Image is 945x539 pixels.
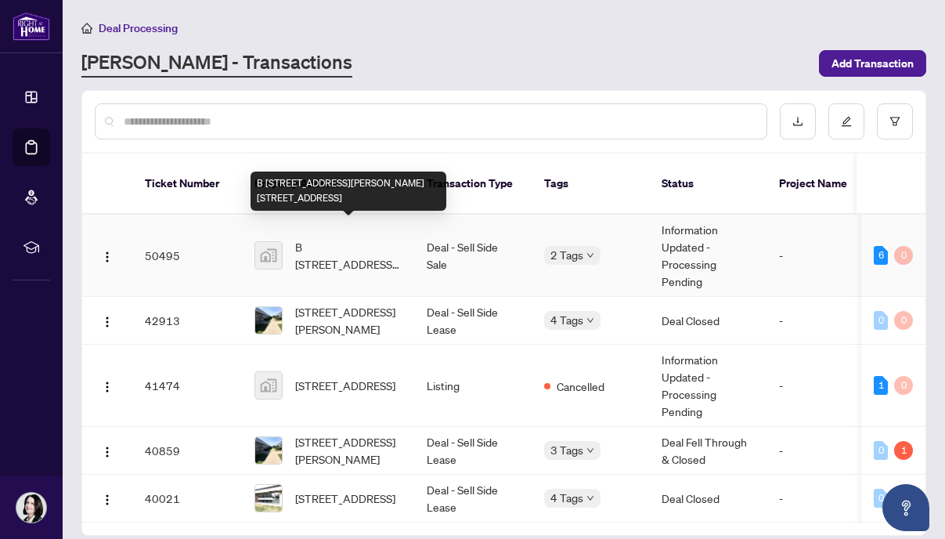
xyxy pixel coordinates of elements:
div: 0 [894,246,913,265]
span: [STREET_ADDRESS] [295,377,395,394]
td: Deal Closed [649,297,766,345]
span: download [792,116,803,127]
img: thumbnail-img [255,307,282,334]
img: thumbnail-img [255,372,282,399]
button: Logo [95,486,120,511]
img: Logo [101,381,114,393]
button: edit [828,103,864,139]
td: Information Updated - Processing Pending [649,345,766,427]
span: down [586,317,594,324]
img: Profile Icon [16,493,46,523]
img: thumbnail-img [255,485,282,512]
th: Transaction Type [414,154,532,215]
td: 50495 [132,215,242,297]
span: down [586,494,594,502]
div: 0 [894,311,913,330]
span: [STREET_ADDRESS][PERSON_NAME] [295,433,402,468]
td: Deal Closed [649,475,766,523]
div: 6 [874,246,888,265]
span: 4 Tags [550,489,583,507]
button: filter [877,103,913,139]
img: thumbnail-img [255,242,282,269]
span: 3 Tags [550,441,583,459]
span: down [586,251,594,259]
th: Property Address [242,154,414,215]
td: - [766,475,860,523]
td: Deal Fell Through & Closed [649,427,766,475]
div: 1 [894,441,913,460]
button: Logo [95,373,120,398]
img: Logo [101,251,114,263]
img: Logo [101,446,114,458]
th: Project Name [766,154,860,215]
td: - [766,297,860,345]
div: B [STREET_ADDRESS][PERSON_NAME] [STREET_ADDRESS] [251,172,446,211]
td: Information Updated - Processing Pending [649,215,766,297]
td: Deal - Sell Side Lease [414,297,532,345]
span: Cancelled [557,378,604,395]
td: Deal - Sell Side Lease [414,427,532,475]
span: 2 Tags [550,246,583,264]
th: Ticket Number [132,154,242,215]
span: edit [841,116,852,127]
span: Deal Processing [99,21,178,35]
td: 40859 [132,427,242,475]
div: 0 [874,311,888,330]
td: - [766,345,860,427]
div: 1 [874,376,888,395]
div: 0 [874,441,888,460]
button: download [780,103,816,139]
button: Logo [95,438,120,463]
button: Add Transaction [819,50,926,77]
td: Deal - Sell Side Sale [414,215,532,297]
th: Status [649,154,766,215]
img: Logo [101,316,114,328]
button: Open asap [882,484,929,531]
td: Deal - Sell Side Lease [414,475,532,523]
td: Listing [414,345,532,427]
div: 0 [894,376,913,395]
span: B [STREET_ADDRESS][PERSON_NAME] [STREET_ADDRESS] [295,238,402,273]
button: Logo [95,243,120,268]
th: Tags [532,154,649,215]
span: Add Transaction [831,51,914,76]
span: [STREET_ADDRESS] [295,490,395,507]
td: 40021 [132,475,242,523]
span: 4 Tags [550,311,583,329]
td: 41474 [132,345,242,427]
a: [PERSON_NAME] - Transactions [81,49,352,78]
td: 42913 [132,297,242,345]
div: 0 [874,489,888,508]
button: Logo [95,308,120,333]
span: filter [889,116,900,127]
img: thumbnail-img [255,437,282,464]
span: down [586,447,594,454]
span: home [81,23,92,34]
img: logo [13,12,50,41]
img: Logo [101,494,114,506]
td: - [766,215,860,297]
span: [STREET_ADDRESS][PERSON_NAME] [295,303,402,338]
td: - [766,427,860,475]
